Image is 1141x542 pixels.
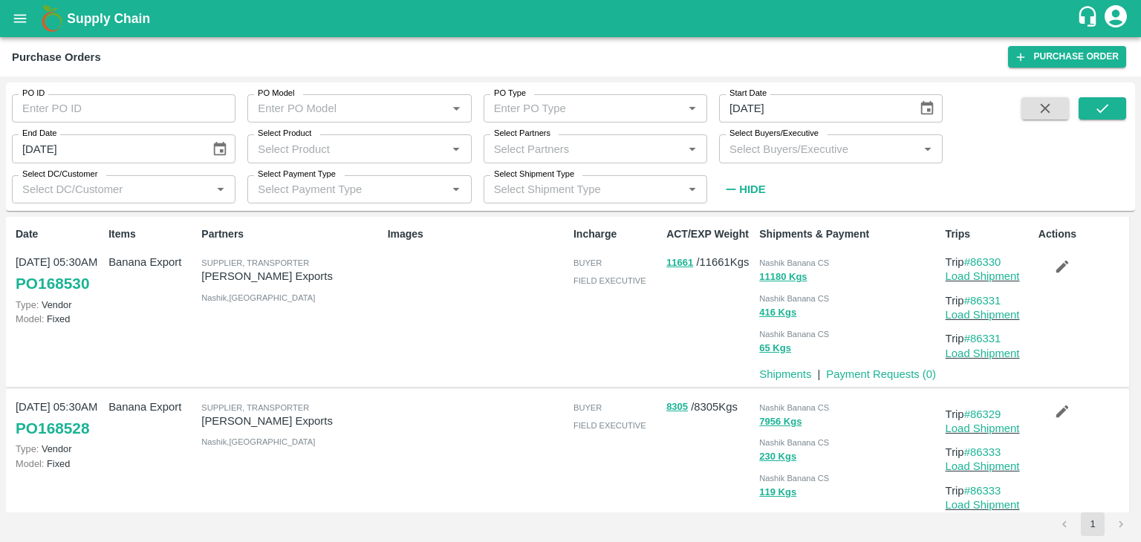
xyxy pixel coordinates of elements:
[108,226,195,242] p: Items
[388,226,568,242] p: Images
[1081,512,1105,536] button: page 1
[494,88,526,99] label: PO Type
[946,226,1033,242] p: Trips
[1008,46,1126,68] a: Purchase Order
[16,443,39,454] span: Type:
[964,256,1001,268] a: #86330
[946,270,1020,282] a: Load Shipment
[12,134,200,163] input: End Date
[811,360,820,382] div: |
[759,304,796,321] button: 416 Kgs
[16,180,207,199] input: Select DC/Customer
[67,11,150,26] b: Supply Chain
[258,169,336,180] label: Select Payment Type
[22,88,45,99] label: PO ID
[739,183,765,195] strong: Hide
[446,180,466,199] button: Open
[964,446,1001,458] a: #86333
[666,399,753,416] p: / 8305 Kgs
[12,48,101,67] div: Purchase Orders
[759,414,802,431] button: 7956 Kgs
[683,140,702,159] button: Open
[16,299,39,310] span: Type:
[759,368,811,380] a: Shipments
[1038,226,1125,242] p: Actions
[1050,512,1135,536] nav: pagination navigation
[201,258,309,267] span: Supplier, Transporter
[573,403,602,412] span: buyer
[201,226,381,242] p: Partners
[913,94,941,123] button: Choose date, selected date is Aug 10, 2025
[446,140,466,159] button: Open
[16,298,103,312] p: Vendor
[759,484,796,501] button: 119 Kgs
[201,268,381,284] p: [PERSON_NAME] Exports
[16,254,103,270] p: [DATE] 05:30AM
[488,99,659,118] input: Enter PO Type
[201,437,315,446] span: Nashik , [GEOGRAPHIC_DATA]
[719,177,770,202] button: Hide
[946,460,1020,472] a: Load Shipment
[946,254,1033,270] p: Trip
[666,399,688,416] button: 8305
[964,295,1001,307] a: #86331
[446,99,466,118] button: Open
[946,483,1033,499] p: Trip
[666,254,753,271] p: / 11661 Kgs
[826,368,936,380] a: Payment Requests (0)
[16,270,89,297] a: PO168530
[759,330,829,339] span: Nashik Banana CS
[946,422,1020,434] a: Load Shipment
[67,8,1076,29] a: Supply Chain
[37,4,67,33] img: logo
[16,457,103,471] p: Fixed
[683,99,702,118] button: Open
[488,139,678,158] input: Select Partners
[964,408,1001,420] a: #86329
[201,403,309,412] span: Supplier, Transporter
[206,135,234,163] button: Choose date, selected date is Aug 11, 2025
[759,226,939,242] p: Shipments & Payment
[666,255,693,272] button: 11661
[16,312,103,326] p: Fixed
[759,448,796,466] button: 230 Kgs
[759,474,829,483] span: Nashik Banana CS
[252,99,423,118] input: Enter PO Model
[108,399,195,415] p: Banana Export
[759,269,807,286] button: 11180 Kgs
[719,94,907,123] input: Start Date
[488,180,678,199] input: Select Shipment Type
[1076,5,1102,32] div: customer-support
[573,421,646,430] span: field executive
[683,180,702,199] button: Open
[946,330,1033,347] p: Trip
[759,340,791,357] button: 65 Kgs
[573,258,602,267] span: buyer
[252,139,442,158] input: Select Product
[946,406,1033,422] p: Trip
[16,442,103,456] p: Vendor
[946,499,1020,511] a: Load Shipment
[22,169,97,180] label: Select DC/Customer
[16,458,44,469] span: Model:
[811,505,820,527] div: |
[258,128,311,140] label: Select Product
[494,128,550,140] label: Select Partners
[16,399,103,415] p: [DATE] 05:30AM
[759,294,829,303] span: Nashik Banana CS
[918,140,937,159] button: Open
[946,444,1033,460] p: Trip
[946,347,1020,359] a: Load Shipment
[573,276,646,285] span: field executive
[258,88,295,99] label: PO Model
[724,139,914,158] input: Select Buyers/Executive
[494,169,574,180] label: Select Shipment Type
[964,485,1001,497] a: #86333
[16,415,89,442] a: PO168528
[666,226,753,242] p: ACT/EXP Weight
[964,333,1001,345] a: #86331
[252,180,423,199] input: Select Payment Type
[1102,3,1129,34] div: account of current user
[211,180,230,199] button: Open
[759,258,829,267] span: Nashik Banana CS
